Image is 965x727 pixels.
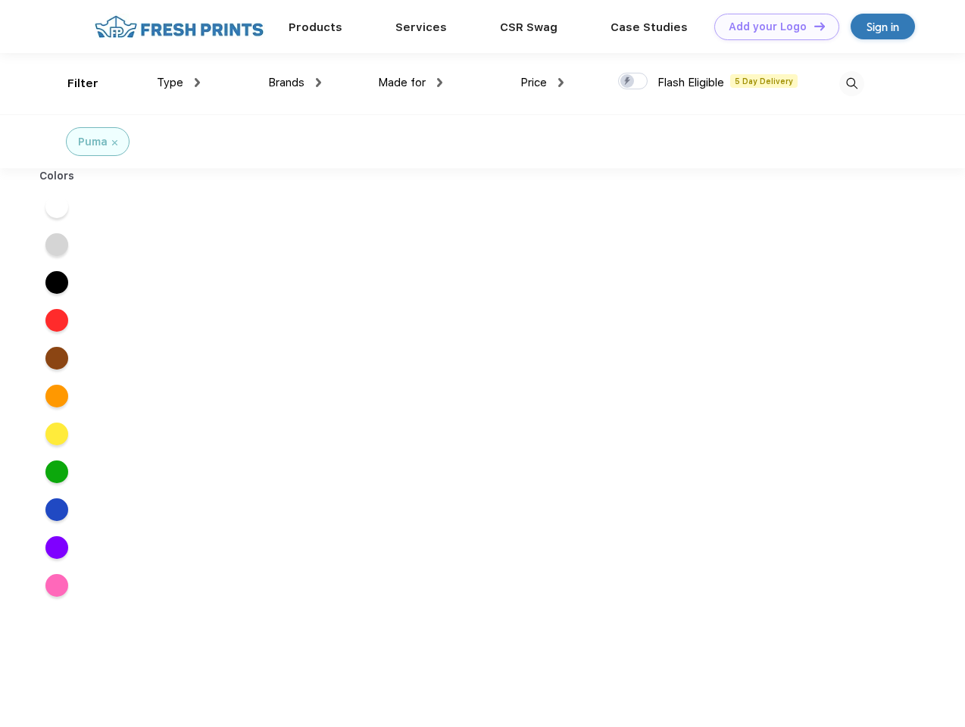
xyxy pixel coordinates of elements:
[378,76,426,89] span: Made for
[289,20,342,34] a: Products
[729,20,807,33] div: Add your Logo
[851,14,915,39] a: Sign in
[814,22,825,30] img: DT
[558,78,564,87] img: dropdown.png
[112,140,117,145] img: filter_cancel.svg
[867,18,899,36] div: Sign in
[157,76,183,89] span: Type
[67,75,98,92] div: Filter
[839,71,864,96] img: desktop_search.svg
[395,20,447,34] a: Services
[657,76,724,89] span: Flash Eligible
[730,74,798,88] span: 5 Day Delivery
[500,20,557,34] a: CSR Swag
[437,78,442,87] img: dropdown.png
[195,78,200,87] img: dropdown.png
[90,14,268,40] img: fo%20logo%202.webp
[316,78,321,87] img: dropdown.png
[520,76,547,89] span: Price
[28,168,86,184] div: Colors
[268,76,304,89] span: Brands
[78,134,108,150] div: Puma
